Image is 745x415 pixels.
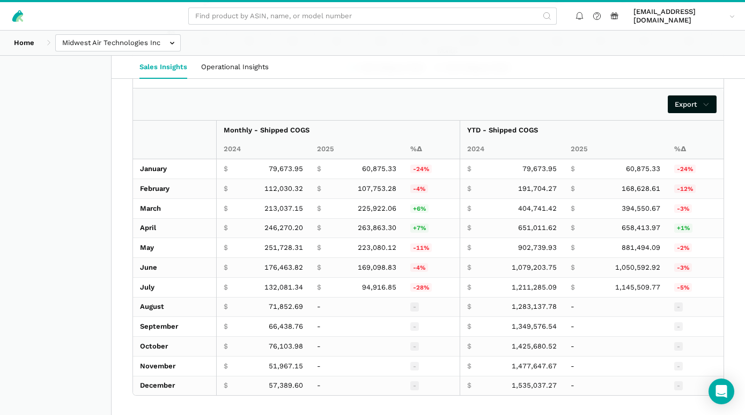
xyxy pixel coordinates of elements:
td: - [564,356,667,376]
span: 1,050,592.92 [615,263,660,272]
th: 2025 YTD - Shipped COGS [564,140,667,159]
span: 132,081.34 [264,283,303,292]
span: $ [571,263,575,272]
span: $ [317,283,321,292]
span: 51,967.15 [269,362,303,370]
span: 60,875.33 [362,165,396,173]
span: 57,389.60 [269,381,303,390]
span: $ [571,165,575,173]
span: -12% [674,184,696,193]
td: February [133,179,216,199]
span: $ [571,283,575,292]
span: $ [317,204,321,213]
span: 658,413.97 [622,224,660,232]
span: Export [675,99,710,110]
span: +7% [410,224,429,232]
span: - [410,302,419,311]
span: -4% [410,263,428,272]
span: $ [224,322,228,331]
span: $ [224,302,228,311]
span: $ [224,362,228,370]
td: March [133,198,216,218]
a: Export [668,95,717,113]
td: August [133,297,216,317]
td: May [133,238,216,258]
a: [EMAIL_ADDRESS][DOMAIN_NAME] [630,6,739,27]
span: 60,875.33 [626,165,660,173]
input: Midwest Air Technologies Inc [55,34,181,52]
span: - [674,322,683,331]
span: 79,673.95 [522,165,557,173]
span: - [674,381,683,390]
span: 223,080.12 [358,243,396,252]
span: -2% [674,243,692,252]
th: 2024 Monthly - Shipped COGS [216,140,310,159]
a: Operational Insights [194,56,276,78]
td: - [310,317,403,337]
td: July [133,277,216,297]
span: -24% [410,165,432,173]
td: - [310,297,403,317]
td: - [310,337,403,357]
strong: Monthly - Shipped COGS [224,126,309,134]
span: +1% [674,224,692,232]
span: - [674,342,683,351]
span: 213,037.15 [264,204,303,213]
span: 1,349,576.54 [512,322,557,331]
td: January [133,159,216,179]
span: 246,270.20 [264,224,303,232]
span: 71,852.69 [269,302,303,311]
span: 404,741.42 [518,204,557,213]
span: $ [467,362,471,370]
span: - [674,362,683,370]
span: - [410,381,419,390]
span: $ [224,165,228,173]
td: December [133,376,216,395]
span: $ [317,263,321,272]
span: 225,922.06 [358,204,396,213]
div: Open Intercom Messenger [709,379,734,404]
td: - [310,376,403,395]
th: 2025 Monthly - Shipped COGS [310,140,403,159]
span: 1,477,647.67 [512,362,557,370]
span: $ [317,224,321,232]
span: 394,550.67 [622,204,660,213]
span: 76,103.98 [269,342,303,351]
span: $ [467,302,471,311]
td: June [133,258,216,278]
span: 1,145,509.77 [615,283,660,292]
span: 79,673.95 [269,165,303,173]
span: $ [467,243,471,252]
span: -28% [410,283,432,292]
span: 168,628.61 [622,184,660,193]
span: - [410,362,419,370]
span: $ [467,224,471,232]
span: 107,753.28 [358,184,396,193]
input: Find product by ASIN, name, or model number [188,8,557,25]
span: +6% [410,204,429,213]
span: 176,463.82 [264,263,303,272]
span: 1,535,037.27 [512,381,557,390]
th: 2024 YTD - Shipped COGS [460,140,564,159]
a: Sales Insights [132,56,194,78]
span: 1,211,285.09 [512,283,557,292]
span: 881,494.09 [622,243,660,252]
span: $ [224,224,228,232]
span: 169,098.83 [358,263,396,272]
span: $ [224,381,228,390]
a: Home [7,34,41,52]
span: $ [467,322,471,331]
span: $ [467,184,471,193]
span: $ [467,165,471,173]
span: 902,739.93 [518,243,557,252]
span: 263,863.30 [358,224,396,232]
span: -3% [674,263,692,272]
span: [EMAIL_ADDRESS][DOMAIN_NAME] [633,8,726,25]
span: 1,079,203.75 [512,263,557,272]
span: -4% [410,184,428,193]
span: -11% [410,243,432,252]
span: -5% [674,283,692,292]
span: $ [224,184,228,193]
span: 94,916.85 [362,283,396,292]
th: 2024/2025 Monthly - Shipped COGS % Change [403,140,460,159]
